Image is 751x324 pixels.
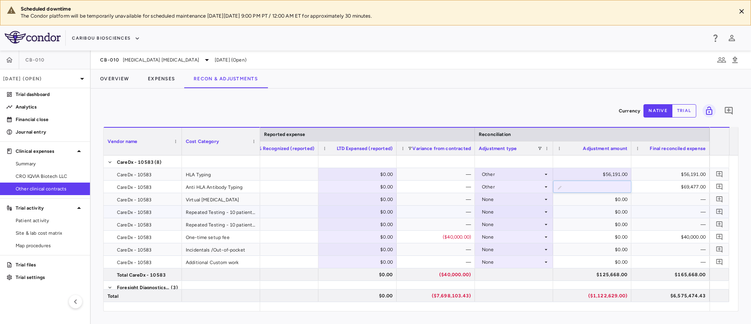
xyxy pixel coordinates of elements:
[155,156,162,168] span: (8)
[184,69,267,88] button: Recon & Adjustments
[182,218,260,230] div: Repeated Testing - 10 patients in [GEOGRAPHIC_DATA] and [GEOGRAPHIC_DATA] Anti HLA Antibody typing
[722,104,735,118] button: Add comment
[716,221,723,228] svg: Add comment
[650,146,706,151] span: Final reconciled expense
[16,148,74,155] p: Clinical expenses
[404,268,471,281] div: ($40,000.00)
[638,218,706,231] div: —
[16,116,84,123] p: Financial close
[117,181,151,194] span: CareDx - 10583
[482,193,543,206] div: None
[638,256,706,268] div: —
[482,231,543,243] div: None
[716,246,723,253] svg: Add comment
[117,156,154,168] span: CareDx - 10583
[16,261,84,268] p: Trial files
[699,104,716,118] span: You do not have permission to lock or unlock grids
[404,243,471,256] div: —
[404,168,471,181] div: —
[714,244,725,255] button: Add comment
[638,181,706,193] div: $69,477.00
[21,13,729,20] p: The Condor platform will be temporarily unavailable for scheduled maintenance [DATE][DATE] 9:00 P...
[560,231,627,243] div: $0.00
[404,181,471,193] div: —
[16,217,84,224] span: Patient activity
[672,104,696,118] button: trial
[25,57,45,63] span: CB-010
[325,231,393,243] div: $0.00
[482,206,543,218] div: None
[638,206,706,218] div: —
[3,75,77,82] p: [DATE] (Open)
[325,168,393,181] div: $0.00
[583,146,627,151] span: Adjustment amount
[117,168,151,181] span: CareDx - 10583
[404,231,471,243] div: ($40,000.00)
[325,206,393,218] div: $0.00
[16,160,84,167] span: Summary
[16,242,84,249] span: Map procedures
[325,181,393,193] div: $0.00
[325,193,393,206] div: $0.00
[325,290,393,302] div: $0.00
[325,218,393,231] div: $0.00
[482,181,543,193] div: Other
[264,132,305,137] span: Reported expense
[91,69,138,88] button: Overview
[638,243,706,256] div: —
[404,290,471,302] div: ($7,698,103.43)
[108,290,119,302] span: Total
[714,206,725,217] button: Add comment
[482,218,543,231] div: None
[404,206,471,218] div: —
[560,218,627,231] div: $0.00
[638,231,706,243] div: $40,000.00
[100,57,120,63] span: CB-010
[16,185,84,192] span: Other clinical contracts
[482,256,543,268] div: None
[5,31,61,43] img: logo-full-SnFGN8VE.png
[716,170,723,178] svg: Add comment
[21,5,729,13] div: Scheduled downtime
[560,243,627,256] div: $0.00
[117,281,170,294] span: Foresight Diagnostics Inc - 8415
[325,243,393,256] div: $0.00
[638,168,706,181] div: $56,191.00
[643,104,672,118] button: native
[16,129,84,136] p: Journal entry
[714,257,725,267] button: Add comment
[560,168,627,181] div: $56,191.00
[123,56,199,63] span: [MEDICAL_DATA] [MEDICAL_DATA]
[479,132,511,137] span: Reconciliation
[714,169,725,179] button: Add comment
[182,231,260,243] div: One-time setup fee
[716,195,723,203] svg: Add comment
[716,208,723,215] svg: Add comment
[117,194,151,206] span: CareDx - 10583
[117,231,151,244] span: CareDx - 10583
[16,274,84,281] p: Trial settings
[714,219,725,230] button: Add comment
[16,103,84,110] p: Analytics
[716,258,723,266] svg: Add comment
[619,107,640,114] p: Currency
[560,290,627,302] div: ($1,122,629.00)
[412,146,471,151] span: Variance from contracted
[560,256,627,268] div: $0.00
[108,139,138,144] span: Vendor name
[560,193,627,206] div: $0.00
[479,146,517,151] span: Adjustment type
[16,173,84,180] span: CRO IQVIA Biotech LLC
[716,183,723,190] svg: Add comment
[117,219,151,231] span: CareDx - 10583
[714,181,725,192] button: Add comment
[258,146,314,151] span: % Recognized (reported)
[182,193,260,205] div: Virtual [MEDICAL_DATA]
[182,243,260,255] div: Incidentals /Out-of-pocket
[117,269,166,281] span: Total CareDx - 10583
[215,56,246,63] span: [DATE] (Open)
[404,193,471,206] div: —
[16,91,84,98] p: Trial dashboard
[716,233,723,241] svg: Add comment
[182,256,260,268] div: Additional Custom work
